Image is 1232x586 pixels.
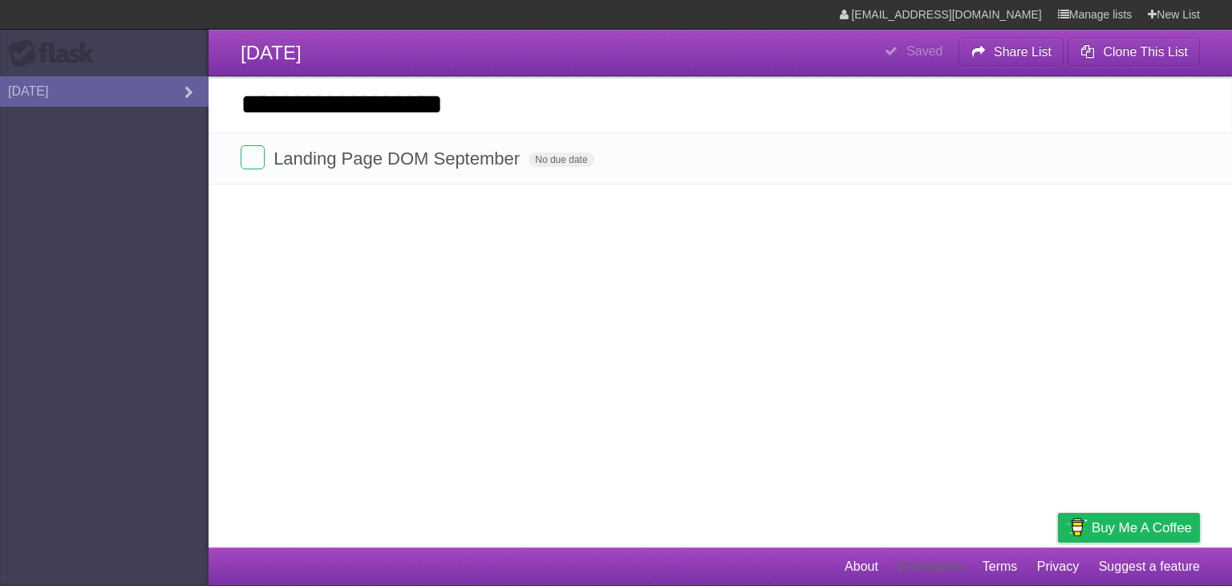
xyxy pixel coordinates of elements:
[983,551,1018,582] a: Terms
[1058,513,1200,543] a: Buy me a coffee
[241,42,302,63] span: [DATE]
[8,39,104,68] div: Flask
[845,551,878,582] a: About
[994,45,1052,59] b: Share List
[529,153,594,167] span: No due date
[1103,45,1188,59] b: Clone This List
[1066,514,1088,541] img: Buy me a coffee
[958,38,1064,67] button: Share List
[1099,551,1200,582] a: Suggest a feature
[898,551,962,582] a: Developers
[241,145,265,169] label: Done
[906,44,942,58] b: Saved
[1068,38,1200,67] button: Clone This List
[274,149,524,169] span: Landing Page DOM September
[1037,551,1079,582] a: Privacy
[1092,514,1192,542] span: Buy me a coffee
